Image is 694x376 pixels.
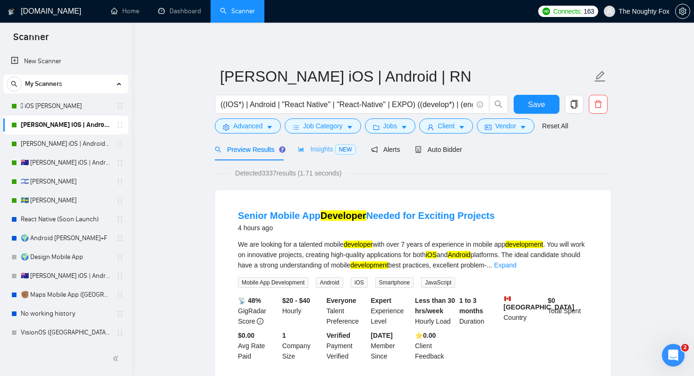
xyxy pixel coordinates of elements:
span: bars [293,124,299,131]
span: search [7,81,21,87]
span: delete [589,100,607,109]
span: caret-down [401,124,407,131]
mark: Android [448,251,470,259]
div: Avg Rate Paid [236,330,280,361]
div: Hourly [280,295,325,326]
a: dashboardDashboard [158,7,201,15]
b: Everyone [327,297,356,304]
button: barsJob Categorycaret-down [285,118,361,134]
img: logo [8,4,15,19]
div: We are looking for a talented mobile with over 7 years of experience in mobile app . You will wor... [238,239,588,270]
span: Detected 3337 results (1.71 seconds) [229,168,348,178]
a: Reset All [542,121,568,131]
span: Preview Results [215,146,283,153]
span: user [427,124,434,131]
span: robot [415,146,422,153]
span: holder [116,121,124,129]
span: Job Category [303,121,342,131]
span: info-circle [257,318,263,325]
b: 📡 48% [238,297,261,304]
div: Client Feedback [413,330,457,361]
b: ⭐️ 0.00 [415,332,436,339]
mark: development [350,261,388,269]
div: Talent Preference [325,295,369,326]
span: copy [565,100,583,109]
b: $20 - $40 [282,297,310,304]
button: search [489,95,508,114]
li: New Scanner [3,52,128,71]
span: Advanced [233,121,262,131]
span: My Scanners [25,75,62,93]
span: area-chart [298,146,305,152]
a: 🇦🇺 [PERSON_NAME] iOS | Android | RN [21,153,110,172]
span: edit [594,70,606,83]
b: Verified [327,332,351,339]
span: holder [116,159,124,167]
span: Android [316,277,343,288]
a: 🇦🇺 [PERSON_NAME] iOS | Android | RN (Fixed) [21,267,110,285]
span: holder [116,140,124,148]
a: ✊🏾 Maps Mobile App ([GEOGRAPHIC_DATA] & EU & [GEOGRAPHIC_DATA]) [21,285,110,304]
button: userClientcaret-down [419,118,473,134]
span: holder [116,197,124,204]
a: Expand [494,261,516,269]
span: Smartphone [375,277,414,288]
span: Jobs [383,121,398,131]
div: Member Since [369,330,413,361]
div: Total Spent [546,295,590,326]
div: GigRadar Score [236,295,280,326]
a: Senior Mobile AppDeveloperNeeded for Exciting Projects [238,210,495,221]
span: user [606,8,613,15]
button: delete [589,95,608,114]
button: Save [514,95,559,114]
mark: iOS [426,251,437,259]
img: upwork-logo.png [542,8,550,15]
iframe: Intercom live chat [662,344,685,367]
span: search [215,146,221,153]
span: Scanner [6,30,56,50]
span: Connects: [553,6,582,17]
span: setting [676,8,690,15]
span: caret-down [347,124,353,131]
span: Save [528,99,545,110]
b: Less than 30 hrs/week [415,297,455,315]
button: idcardVendorcaret-down [477,118,534,134]
span: Client [438,121,455,131]
span: Alerts [371,146,400,153]
div: Company Size [280,330,325,361]
button: folderJobscaret-down [365,118,416,134]
a: VisionOS ([GEOGRAPHIC_DATA], [GEOGRAPHIC_DATA], [GEOGRAPHIC_DATA]) [21,323,110,342]
span: info-circle [477,101,483,108]
a: No working history [21,304,110,323]
a: 🌍 Android [PERSON_NAME]+F [21,229,110,248]
span: holder [116,234,124,242]
b: [DATE] [371,332,392,339]
div: Country [502,295,546,326]
span: holder [116,310,124,318]
div: Tooltip anchor [278,145,287,154]
input: Scanner name... [220,65,592,88]
div: 4 hours ago [238,222,495,234]
span: Insights [298,145,355,153]
span: setting [223,124,229,131]
a:  iOS [PERSON_NAME] [21,97,110,116]
span: Vendor [495,121,516,131]
a: [PERSON_NAME] iOS | Android | RN [21,116,110,134]
button: settingAdvancedcaret-down [215,118,281,134]
div: Payment Verified [325,330,369,361]
span: 2 [681,344,689,351]
span: search [490,100,508,109]
b: 1 to 3 months [459,297,483,315]
button: copy [565,95,584,114]
b: $0.00 [238,332,254,339]
span: holder [116,291,124,299]
span: 163 [584,6,594,17]
span: NEW [335,144,356,155]
a: 🇸🇪 [PERSON_NAME] [21,191,110,210]
span: JavaScript [421,277,455,288]
a: setting [675,8,690,15]
span: holder [116,102,124,110]
span: holder [116,253,124,261]
a: 🌍 Design Mobile App [21,248,110,267]
a: New Scanner [11,52,121,71]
